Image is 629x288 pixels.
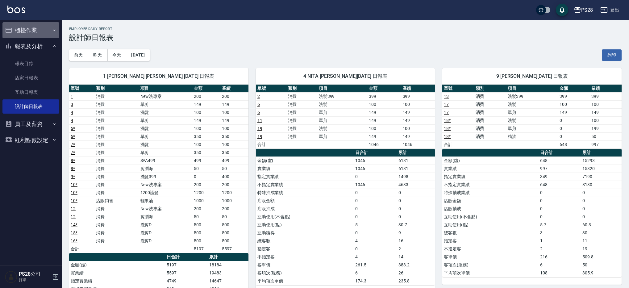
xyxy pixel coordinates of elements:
[71,206,76,211] a: 12
[139,165,192,173] td: 剪瀏海
[220,165,248,173] td: 50
[558,140,590,148] td: 648
[208,261,248,269] td: 18184
[5,271,17,283] img: Person
[94,181,139,189] td: 消費
[397,253,435,261] td: 14
[397,221,435,229] td: 30.7
[192,116,220,124] td: 149
[539,261,581,269] td: 6
[2,132,59,148] button: 紅利點數設定
[474,116,506,124] td: 消費
[590,124,622,132] td: 199
[139,148,192,157] td: 單剪
[444,110,449,115] a: 17
[317,92,367,100] td: 洗髮399
[256,253,354,261] td: 不指定客
[192,132,220,140] td: 350
[192,229,220,237] td: 500
[354,157,397,165] td: 1046
[397,237,435,245] td: 16
[581,213,622,221] td: 0
[354,165,397,173] td: 1046
[192,157,220,165] td: 499
[442,165,538,173] td: 實業績
[220,173,248,181] td: 400
[71,94,73,99] a: 1
[558,100,590,108] td: 100
[257,110,260,115] a: 6
[192,108,220,116] td: 100
[539,165,581,173] td: 997
[263,73,428,79] span: 4 NITA [PERSON_NAME][DATE] 日報表
[442,205,538,213] td: 店販抽成
[506,108,558,116] td: 單剪
[139,108,192,116] td: 洗髮
[94,148,139,157] td: 消費
[354,181,397,189] td: 1046
[286,124,317,132] td: 消費
[256,149,435,285] table: a dense table
[94,221,139,229] td: 消費
[442,173,538,181] td: 指定實業績
[139,132,192,140] td: 單剪
[94,124,139,132] td: 消費
[69,27,622,31] h2: Employee Daily Report
[220,213,248,221] td: 50
[444,102,449,107] a: 17
[317,116,367,124] td: 單剪
[367,132,401,140] td: 149
[139,116,192,124] td: 單剪
[2,85,59,99] a: 互助日報表
[286,100,317,108] td: 消費
[69,245,94,253] td: 合計
[139,100,192,108] td: 單剪
[397,157,435,165] td: 6131
[126,49,150,61] button: [DATE]
[539,197,581,205] td: 0
[139,213,192,221] td: 剪瀏海
[77,73,241,79] span: 1 [PERSON_NAME] [PERSON_NAME] [DATE] 日報表
[474,132,506,140] td: 消費
[2,56,59,71] a: 報表目錄
[558,116,590,124] td: 0
[94,85,139,93] th: 類別
[367,92,401,100] td: 399
[88,49,107,61] button: 昨天
[94,157,139,165] td: 消費
[286,132,317,140] td: 消費
[474,85,506,93] th: 類別
[208,269,248,277] td: 19483
[19,277,50,283] p: 打單
[69,277,165,285] td: 指定實業績
[94,189,139,197] td: 消費
[256,140,287,148] td: 合計
[401,116,435,124] td: 149
[539,269,581,277] td: 108
[539,221,581,229] td: 5.7
[192,85,220,93] th: 金額
[590,92,622,100] td: 399
[539,237,581,245] td: 1
[69,49,88,61] button: 前天
[590,132,622,140] td: 50
[220,237,248,245] td: 500
[397,173,435,181] td: 1498
[442,140,474,148] td: 合計
[401,108,435,116] td: 149
[397,149,435,157] th: 累計
[220,221,248,229] td: 500
[165,269,207,277] td: 5597
[354,213,397,221] td: 0
[558,85,590,93] th: 金額
[220,229,248,237] td: 500
[354,149,397,157] th: 日合計
[257,102,260,107] a: 6
[581,173,622,181] td: 7190
[581,237,622,245] td: 11
[220,148,248,157] td: 350
[107,49,127,61] button: 今天
[367,100,401,108] td: 100
[286,108,317,116] td: 消費
[602,49,622,61] button: 列印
